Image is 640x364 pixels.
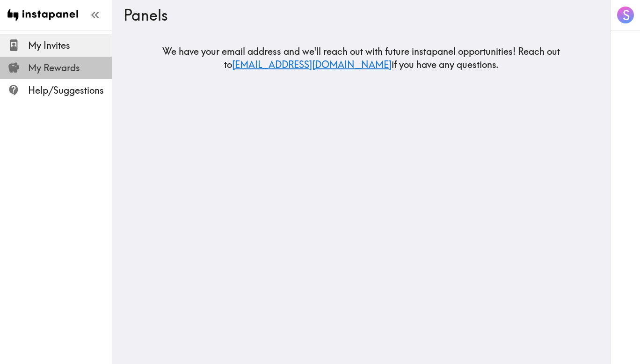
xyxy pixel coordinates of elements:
[232,59,392,70] a: [EMAIL_ADDRESS][DOMAIN_NAME]
[28,61,112,74] span: My Rewards
[616,6,635,24] button: S
[28,39,112,52] span: My Invites
[124,6,591,24] h3: Panels
[124,45,599,71] h5: We have your email address and we'll reach out with future instapanel opportunities! Reach out to...
[28,84,112,97] span: Help/Suggestions
[623,7,630,23] span: S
